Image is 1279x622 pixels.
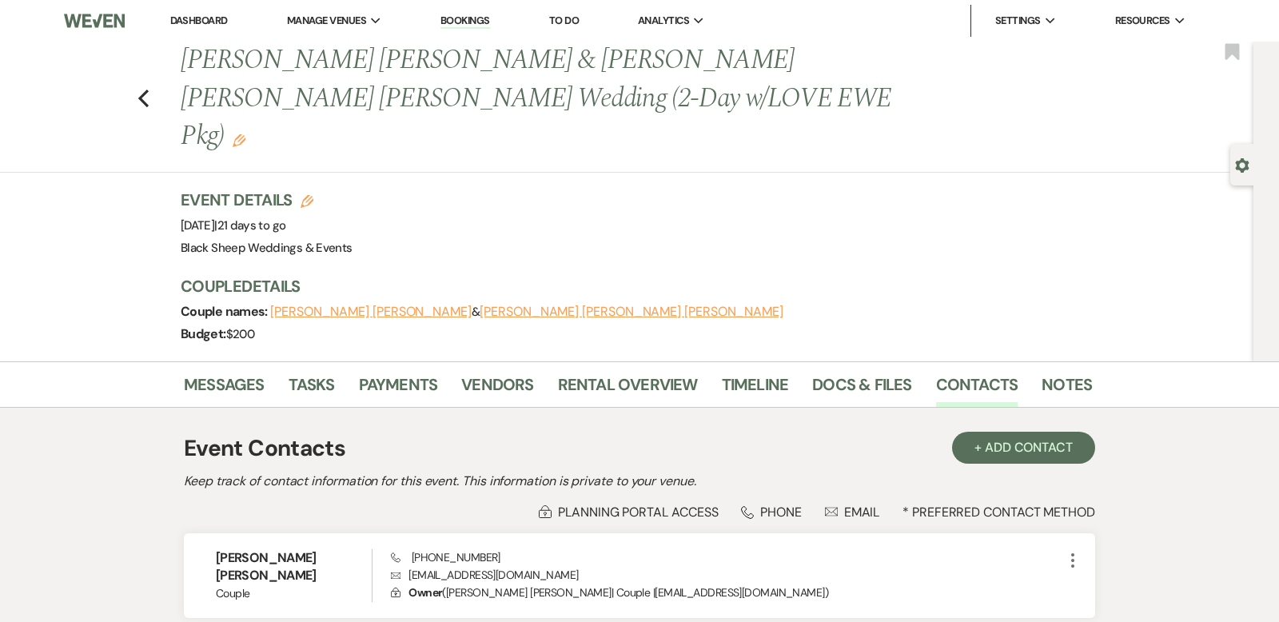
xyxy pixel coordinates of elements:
div: Planning Portal Access [539,504,718,520]
a: Dashboard [170,14,228,27]
h3: Couple Details [181,275,1076,297]
h1: [PERSON_NAME] [PERSON_NAME] & [PERSON_NAME] [PERSON_NAME] [PERSON_NAME] Wedding (2-Day w/LOVE EWE... [181,42,897,156]
a: Contacts [936,372,1018,407]
button: Open lead details [1235,157,1249,172]
a: Tasks [289,372,335,407]
span: Settings [995,13,1041,29]
span: [DATE] [181,217,285,233]
button: [PERSON_NAME] [PERSON_NAME] [PERSON_NAME] [480,305,783,318]
div: Phone [741,504,802,520]
span: | [214,217,285,233]
span: Analytics [638,13,689,29]
a: Messages [184,372,265,407]
a: Notes [1042,372,1092,407]
button: [PERSON_NAME] [PERSON_NAME] [270,305,472,318]
span: Couple names: [181,303,270,320]
span: $200 [226,326,254,342]
span: & [270,304,783,320]
a: Bookings [440,14,490,29]
span: [PHONE_NUMBER] [391,550,500,564]
a: To Do [549,14,579,27]
span: Black Sheep Weddings & Events [181,240,352,256]
h6: [PERSON_NAME] [PERSON_NAME] [216,549,372,585]
a: Timeline [722,372,789,407]
a: Vendors [461,372,533,407]
p: ( [PERSON_NAME] [PERSON_NAME] | Couple | [EMAIL_ADDRESS][DOMAIN_NAME] ) [391,584,1063,601]
p: [EMAIL_ADDRESS][DOMAIN_NAME] [391,566,1063,584]
button: + Add Contact [952,432,1095,464]
a: Rental Overview [558,372,698,407]
h3: Event Details [181,189,352,211]
span: Budget: [181,325,226,342]
h1: Event Contacts [184,432,345,465]
span: Resources [1115,13,1170,29]
a: Payments [359,372,438,407]
img: Weven Logo [64,4,125,38]
div: Email [825,504,880,520]
a: Docs & Files [812,372,911,407]
span: Manage Venues [287,13,366,29]
span: Couple [216,585,372,602]
span: 21 days to go [217,217,286,233]
h2: Keep track of contact information for this event. This information is private to your venue. [184,472,1095,491]
button: Edit [233,132,245,146]
span: Owner [408,585,442,600]
div: * Preferred Contact Method [184,504,1095,520]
